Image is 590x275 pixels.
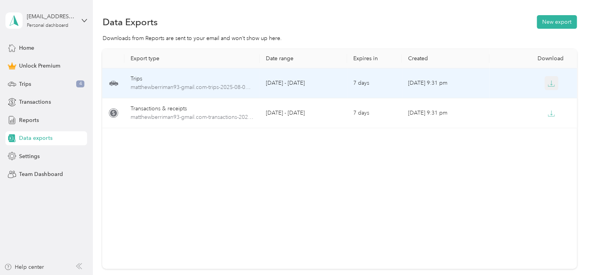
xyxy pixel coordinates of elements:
[19,170,63,178] span: Team Dashboard
[260,68,347,98] td: [DATE] - [DATE]
[131,113,254,122] span: matthewberriman93-gmail.com-transactions-2025-08-01-2025-08-31.xlsx
[347,68,402,98] td: 7 days
[546,231,590,275] iframe: Everlance-gr Chat Button Frame
[402,49,489,68] th: Created
[496,55,571,62] div: Download
[402,68,489,98] td: [DATE] 9:31 pm
[19,62,60,70] span: Unlock Premium
[27,12,75,21] div: [EMAIL_ADDRESS][DOMAIN_NAME]
[102,34,576,42] div: Downloads from Reports are sent to your email and won’t show up here.
[19,134,52,142] span: Data exports
[19,116,39,124] span: Reports
[19,152,40,160] span: Settings
[260,49,347,68] th: Date range
[537,15,577,29] button: New export
[131,75,254,83] div: Trips
[102,18,157,26] h1: Data Exports
[347,98,402,128] td: 7 days
[27,23,68,28] div: Personal dashboard
[19,80,31,88] span: Trips
[19,44,34,52] span: Home
[4,263,44,271] button: Help center
[124,49,260,68] th: Export type
[76,80,84,87] span: 4
[131,83,254,92] span: matthewberriman93-gmail.com-trips-2025-08-01-2025-08-31.xlsx
[402,98,489,128] td: [DATE] 9:31 pm
[260,98,347,128] td: [DATE] - [DATE]
[347,49,402,68] th: Expires in
[19,98,51,106] span: Transactions
[131,104,254,113] div: Transactions & receipts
